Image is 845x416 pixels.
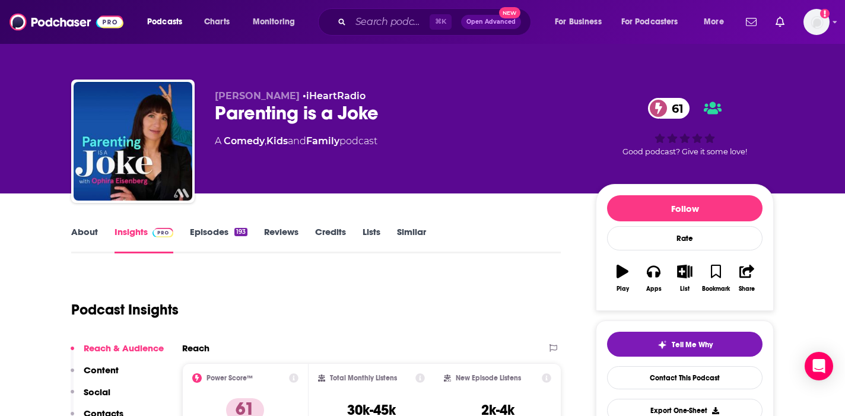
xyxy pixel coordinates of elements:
button: Bookmark [700,257,731,300]
a: Episodes193 [190,226,247,253]
div: A podcast [215,134,377,148]
svg: Add a profile image [820,9,830,18]
span: • [303,90,366,101]
p: Social [84,386,110,398]
div: Open Intercom Messenger [805,352,833,380]
img: Parenting is a Joke [74,82,192,201]
a: InsightsPodchaser Pro [115,226,173,253]
span: New [499,7,520,18]
p: Content [84,364,119,376]
div: 61Good podcast? Give it some love! [596,90,774,164]
div: Search podcasts, credits, & more... [329,8,542,36]
span: Logged in as megcassidy [803,9,830,35]
span: Open Advanced [466,19,516,25]
a: iHeartRadio [306,90,366,101]
button: Open AdvancedNew [461,15,521,29]
input: Search podcasts, credits, & more... [351,12,430,31]
span: ⌘ K [430,14,452,30]
div: 193 [234,228,247,236]
div: Share [739,285,755,293]
span: Podcasts [147,14,182,30]
div: Bookmark [702,285,730,293]
div: Play [617,285,629,293]
a: Reviews [264,226,298,253]
div: List [680,285,690,293]
h2: Total Monthly Listens [330,374,397,382]
a: Family [306,135,339,147]
button: Apps [638,257,669,300]
a: Kids [266,135,288,147]
img: Podchaser Pro [153,228,173,237]
button: Social [71,386,110,408]
button: List [669,257,700,300]
button: Show profile menu [803,9,830,35]
button: Content [71,364,119,386]
h2: New Episode Listens [456,374,521,382]
h1: Podcast Insights [71,301,179,319]
a: Show notifications dropdown [771,12,789,32]
a: Comedy [224,135,265,147]
a: Show notifications dropdown [741,12,761,32]
img: Podchaser - Follow, Share and Rate Podcasts [9,11,123,33]
span: Monitoring [253,14,295,30]
a: Charts [196,12,237,31]
h2: Power Score™ [207,374,253,382]
button: open menu [139,12,198,31]
button: Follow [607,195,763,221]
a: Similar [397,226,426,253]
button: open menu [547,12,617,31]
button: open menu [695,12,739,31]
h2: Reach [182,342,209,354]
img: User Profile [803,9,830,35]
span: 61 [660,98,690,119]
span: , [265,135,266,147]
button: Share [732,257,763,300]
button: Reach & Audience [71,342,164,364]
span: and [288,135,306,147]
p: Reach & Audience [84,342,164,354]
span: More [704,14,724,30]
span: Good podcast? Give it some love! [622,147,747,156]
button: open menu [614,12,695,31]
button: Play [607,257,638,300]
span: Tell Me Why [672,340,713,350]
div: Rate [607,226,763,250]
a: Credits [315,226,346,253]
span: For Podcasters [621,14,678,30]
span: For Business [555,14,602,30]
div: Apps [646,285,662,293]
span: Charts [204,14,230,30]
img: tell me why sparkle [657,340,667,350]
button: tell me why sparkleTell Me Why [607,332,763,357]
a: About [71,226,98,253]
a: Contact This Podcast [607,366,763,389]
button: open menu [244,12,310,31]
a: Lists [363,226,380,253]
span: [PERSON_NAME] [215,90,300,101]
a: 61 [648,98,690,119]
